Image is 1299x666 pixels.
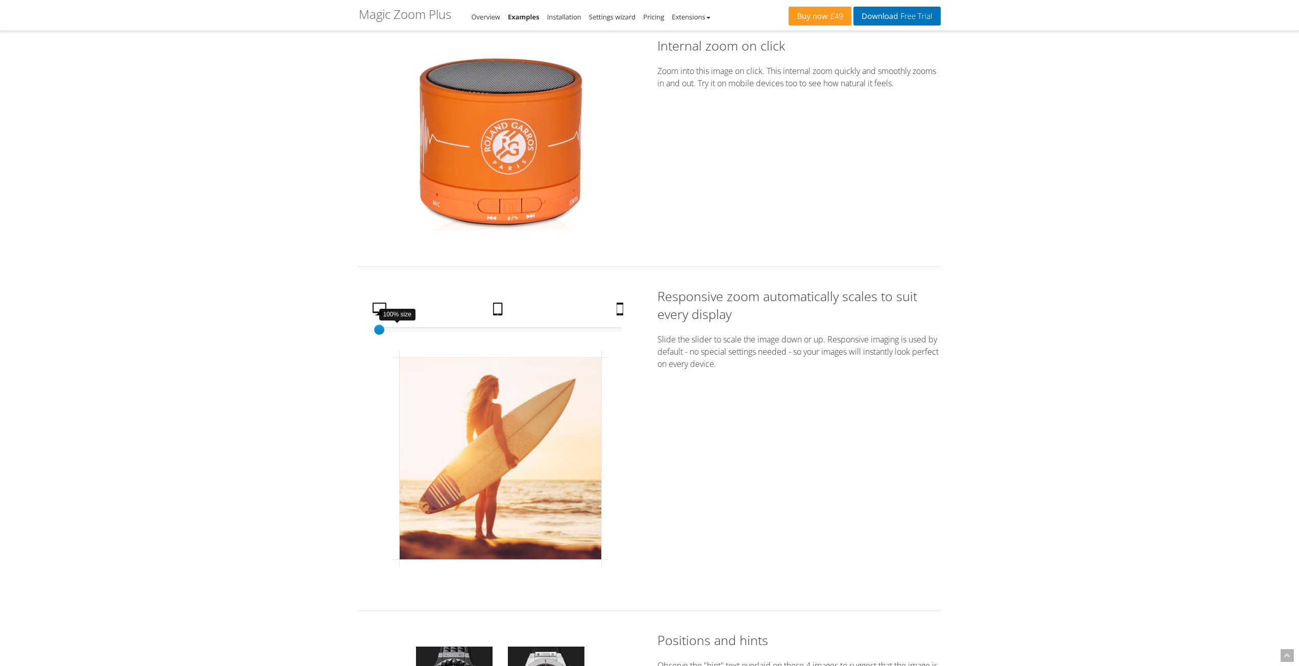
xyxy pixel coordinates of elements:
a: Tablet [489,303,509,320]
p: Zoom into this image on click. This internal zoom quickly and smoothly zooms in and out. Try it o... [657,65,941,89]
div: 100% size [379,309,415,320]
a: Pricing [643,12,664,21]
a: Installation [547,12,581,21]
a: Settings wizard [589,12,636,21]
a: Buy now£49 [789,7,851,26]
h1: Magic Zoom Plus [359,8,451,21]
h2: Responsive zoom automatically scales to suit every display [657,287,941,323]
span: £49 [828,12,844,20]
a: Extensions [672,12,710,21]
span: Free Trial [898,12,932,20]
h2: Internal zoom on click [657,37,941,55]
a: Desktop [369,303,393,320]
a: Overview [472,12,500,21]
a: Mobile [612,303,630,320]
p: Slide the slider to scale the image down or up. Responsive imaging is used by default - no specia... [657,333,941,370]
a: Examples [508,12,540,21]
a: DownloadFree Trial [853,7,940,26]
h2: Positions and hints [657,631,941,649]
